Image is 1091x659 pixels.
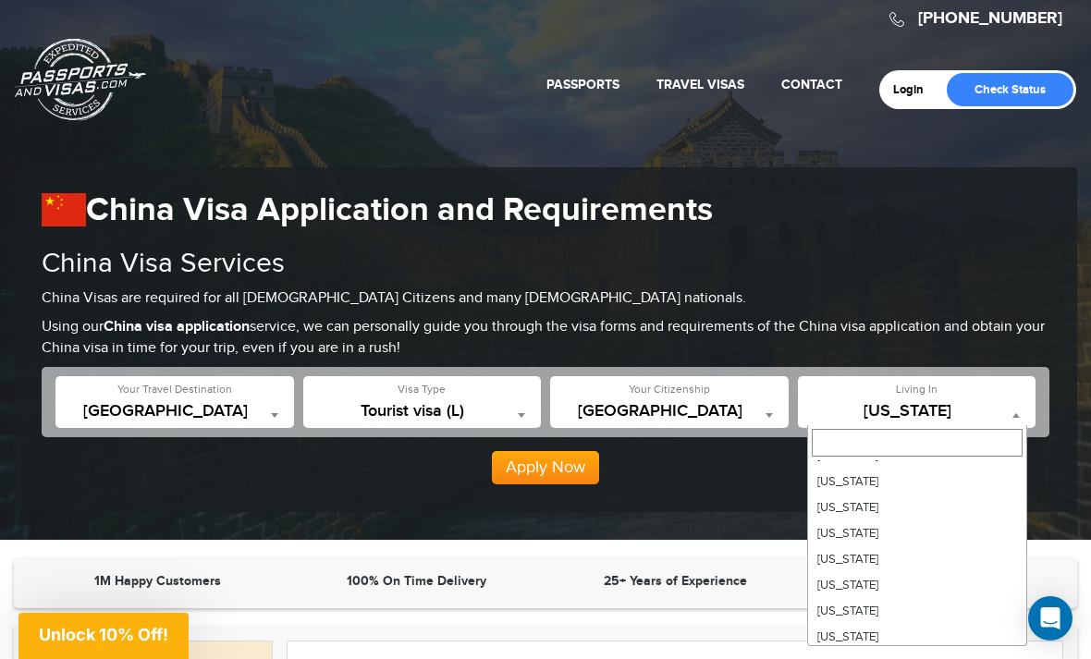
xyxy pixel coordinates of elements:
[492,451,599,484] button: Apply Now
[546,77,619,92] a: Passports
[808,520,1026,546] li: [US_STATE]
[807,402,1027,421] span: California
[65,402,285,428] span: China
[808,572,1026,598] li: [US_STATE]
[781,77,842,92] a: Contact
[918,8,1062,29] a: [PHONE_NUMBER]
[42,249,1049,279] h2: China Visa Services
[398,382,446,397] label: Visa Type
[1028,596,1073,641] div: Open Intercom Messenger
[808,598,1026,624] li: [US_STATE]
[42,190,1049,230] h1: China Visa Application and Requirements
[808,546,1026,572] li: [US_STATE]
[808,469,1026,494] li: [US_STATE]
[808,624,1026,650] li: [US_STATE]
[117,382,232,397] label: Your Travel Destination
[812,429,1023,457] input: Search
[559,402,779,428] span: United States
[42,288,1049,310] p: China Visas are required for all [DEMOGRAPHIC_DATA] Citizens and many [DEMOGRAPHIC_DATA] nationals.
[39,625,168,644] span: Unlock 10% Off!
[559,402,779,421] span: United States
[15,38,146,121] a: Passports & [DOMAIN_NAME]
[808,494,1026,520] li: [US_STATE]
[807,402,1027,428] span: California
[604,573,747,589] strong: 25+ Years of Experience
[42,317,1049,360] p: Using our service, we can personally guide you through the visa forms and requirements of the Chi...
[104,318,250,336] strong: China visa application
[313,402,533,428] span: Tourist visa (L)
[313,402,533,421] span: Tourist visa (L)
[347,573,486,589] strong: 100% On Time Delivery
[65,402,285,421] span: China
[896,382,938,397] label: Living In
[656,77,744,92] a: Travel Visas
[94,573,221,589] strong: 1M Happy Customers
[629,382,710,397] label: Your Citizenship
[893,82,937,97] a: Login
[947,73,1073,106] a: Check Status
[18,613,189,659] div: Unlock 10% Off!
